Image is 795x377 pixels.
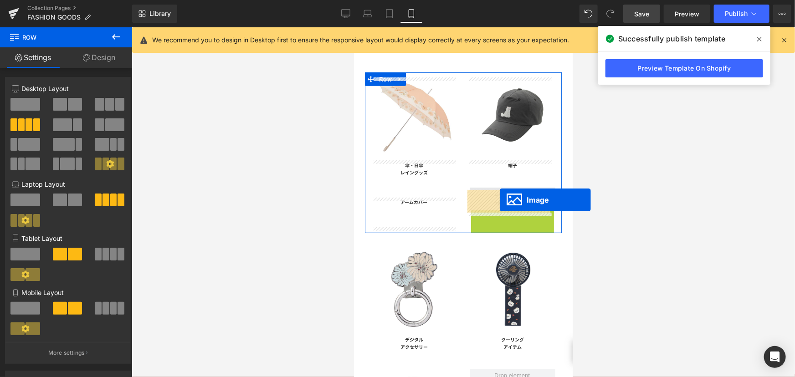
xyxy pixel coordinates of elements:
p: We recommend you to design in Desktop first to ensure the responsive layout would display correct... [152,35,569,45]
p: Mobile Layout [12,288,124,297]
a: デジタルアクセサリー [42,305,78,328]
span: デジタル アクセサリー [46,309,74,323]
p: More settings [48,349,85,357]
img: https://www.paul-joe-beaute.com/pages/umbrella [17,45,103,131]
span: Publish [725,10,748,17]
p: Laptop Layout [12,179,124,189]
div: Open Intercom Messenger [764,346,786,368]
button: Undo [580,5,598,23]
p: Tablet Layout [12,234,124,243]
p: Desktop Layout [12,84,124,93]
span: Row [23,45,40,59]
a: Preview [664,5,710,23]
button: Publish [714,5,769,23]
a: Collection Pages [27,5,132,12]
button: Redo [601,5,620,23]
button: More settings [5,342,130,363]
span: Preview [675,9,699,19]
a: 帽子 [149,131,168,147]
a: Preview Template On Shopify [605,59,763,77]
span: Successfully publish template [618,33,725,44]
span: クーリング アイテム [147,309,170,323]
span: アームカバー [47,171,74,178]
span: Library [149,10,171,18]
a: Mobile [400,5,422,23]
a: Desktop [335,5,357,23]
a: 傘・日傘レイングッズ [42,131,78,154]
a: Tablet [379,5,400,23]
span: Save [634,9,649,19]
button: More [773,5,791,23]
a: Design [66,47,132,68]
a: Expand / Collapse [40,45,52,59]
span: Row [9,27,100,47]
span: 帽子 [154,134,163,141]
a: New Library [132,5,177,23]
span: FASHION GOODS [27,14,81,21]
a: アームカバー [42,168,78,183]
a: クーリングアイテム [143,305,174,328]
a: Laptop [357,5,379,23]
span: 傘・日傘 レイングッズ [46,134,74,149]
